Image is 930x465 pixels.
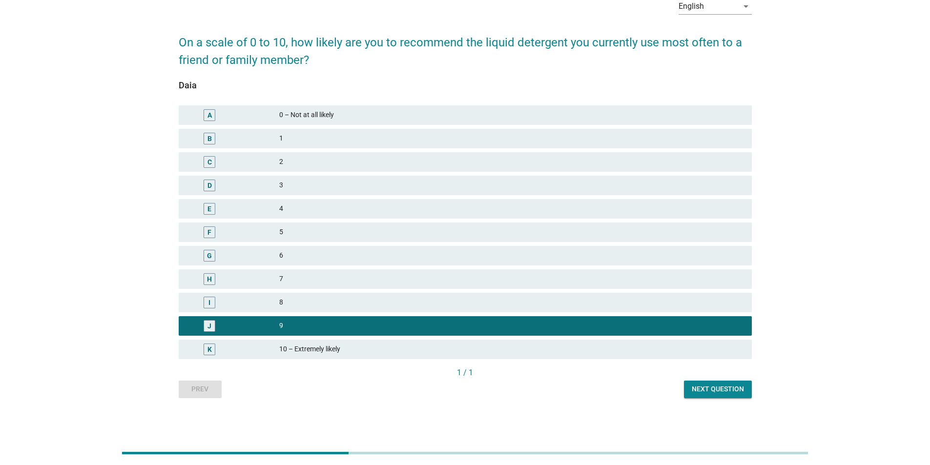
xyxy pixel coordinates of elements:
[207,110,212,120] div: A
[207,321,211,331] div: J
[279,273,744,285] div: 7
[207,274,212,284] div: H
[279,133,744,144] div: 1
[279,297,744,308] div: 8
[207,157,212,167] div: C
[279,250,744,262] div: 6
[279,226,744,238] div: 5
[279,156,744,168] div: 2
[679,2,704,11] div: English
[208,297,210,307] div: I
[740,0,752,12] i: arrow_drop_down
[207,344,212,354] div: K
[279,180,744,191] div: 3
[207,180,212,190] div: D
[279,203,744,215] div: 4
[279,344,744,355] div: 10 – Extremely likely
[179,24,752,69] h2: On a scale of 0 to 10, how likely are you to recommend the liquid detergent you currently use mos...
[279,320,744,332] div: 9
[207,227,211,237] div: F
[207,250,212,261] div: G
[279,109,744,121] div: 0 – Not at all likely
[684,381,752,398] button: Next question
[207,203,211,214] div: E
[179,79,752,92] div: Daia
[692,384,744,394] div: Next question
[207,133,212,143] div: B
[179,367,752,379] div: 1 / 1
